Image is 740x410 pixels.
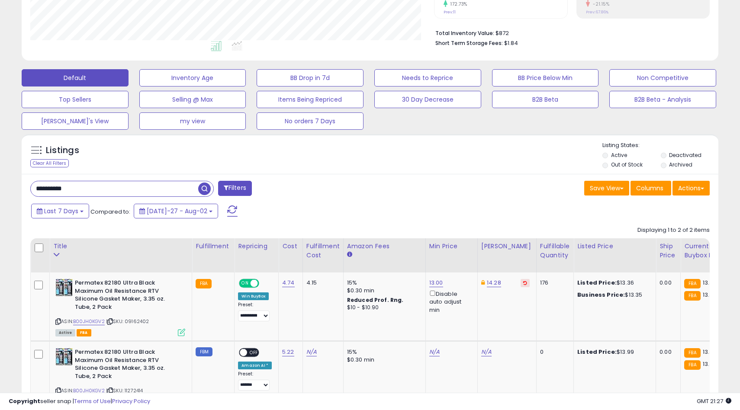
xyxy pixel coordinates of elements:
[147,207,207,215] span: [DATE]-27 - Aug-02
[282,242,299,251] div: Cost
[609,69,716,86] button: Non Competitive
[347,279,419,287] div: 15%
[75,279,180,313] b: Permatex 82180 Ultra Black Maximum Oil Resistance RTV Silicone Gasket Maker, 3.35 oz. Tube, 2 Pack
[55,348,73,365] img: 61TJK4-T4HL._SL40_.jpg
[703,348,717,356] span: 13.35
[257,69,364,86] button: BB Drop in 7d
[684,360,700,370] small: FBA
[447,1,467,7] small: 172.73%
[55,279,73,296] img: 61TJK4-T4HL._SL40_.jpg
[22,91,129,108] button: Top Sellers
[374,69,481,86] button: Needs to Reprice
[577,291,649,299] div: $13.35
[53,242,188,251] div: Title
[577,291,625,299] b: Business Price:
[637,226,710,234] div: Displaying 1 to 2 of 2 items
[75,348,180,382] b: Permatex 82180 Ultra Black Maximum Oil Resistance RTV Silicone Gasket Maker, 3.35 oz. Tube, 2 Pack
[196,347,212,356] small: FBM
[540,242,570,260] div: Fulfillable Quantity
[9,397,150,406] div: seller snap | |
[44,207,78,215] span: Last 7 Days
[31,204,89,218] button: Last 7 Days
[609,91,716,108] button: B2B Beta - Analysis
[429,279,443,287] a: 13.00
[703,360,717,368] span: 13.36
[602,141,718,150] p: Listing States:
[435,27,703,38] li: $872
[374,91,481,108] button: 30 Day Decrease
[481,348,492,356] a: N/A
[306,279,337,287] div: 4.15
[22,112,129,130] button: [PERSON_NAME]'s View
[684,242,729,260] div: Current Buybox Price
[631,181,671,195] button: Columns
[697,397,731,405] span: 2025-08-12 21:27 GMT
[238,371,272,391] div: Preset:
[238,292,269,300] div: Win BuyBox
[684,348,700,358] small: FBA
[22,69,129,86] button: Default
[611,161,643,168] label: Out of Stock
[429,242,474,251] div: Min Price
[257,112,364,130] button: No orders 7 Days
[196,279,212,288] small: FBA
[429,348,440,356] a: N/A
[248,349,261,356] span: OFF
[669,151,701,159] label: Deactivated
[238,242,275,251] div: Repricing
[590,1,610,7] small: -21.15%
[306,242,340,260] div: Fulfillment Cost
[429,289,471,314] div: Disable auto adjust min
[577,279,649,287] div: $13.36
[703,291,717,299] span: 13.36
[684,279,700,288] small: FBA
[347,348,419,356] div: 15%
[481,242,533,251] div: [PERSON_NAME]
[74,397,111,405] a: Terms of Use
[660,348,674,356] div: 0.00
[258,280,272,287] span: OFF
[611,151,627,159] label: Active
[540,279,567,287] div: 176
[257,91,364,108] button: Items Being Repriced
[660,242,677,260] div: Ship Price
[584,181,629,195] button: Save View
[238,302,272,321] div: Preset:
[90,208,130,216] span: Compared to:
[444,10,456,15] small: Prev: 11
[492,91,599,108] button: B2B Beta
[30,159,69,167] div: Clear All Filters
[55,279,185,335] div: ASIN:
[139,69,246,86] button: Inventory Age
[669,161,692,168] label: Archived
[347,251,352,259] small: Amazon Fees.
[347,287,419,295] div: $0.30 min
[660,279,674,287] div: 0.00
[112,397,150,405] a: Privacy Policy
[492,69,599,86] button: BB Price Below Min
[139,112,246,130] button: my view
[435,29,494,37] b: Total Inventory Value:
[347,356,419,364] div: $0.30 min
[106,318,149,325] span: | SKU: 09162402
[684,291,700,301] small: FBA
[282,348,294,356] a: 5.22
[504,39,518,47] span: $1.84
[347,304,419,311] div: $10 - $10.90
[435,39,503,47] b: Short Term Storage Fees:
[9,397,40,405] strong: Copyright
[577,279,617,287] b: Listed Price:
[134,204,218,218] button: [DATE]-27 - Aug-02
[218,181,252,196] button: Filters
[238,362,272,369] div: Amazon AI *
[577,242,652,251] div: Listed Price
[55,329,75,336] span: All listings currently available for purchase on Amazon
[487,279,501,287] a: 14.28
[196,242,231,251] div: Fulfillment
[586,10,608,15] small: Prev: 67.86%
[73,318,105,325] a: B00JH0KGV2
[636,184,663,192] span: Columns
[577,348,649,356] div: $13.99
[282,279,295,287] a: 4.74
[46,144,79,157] h5: Listings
